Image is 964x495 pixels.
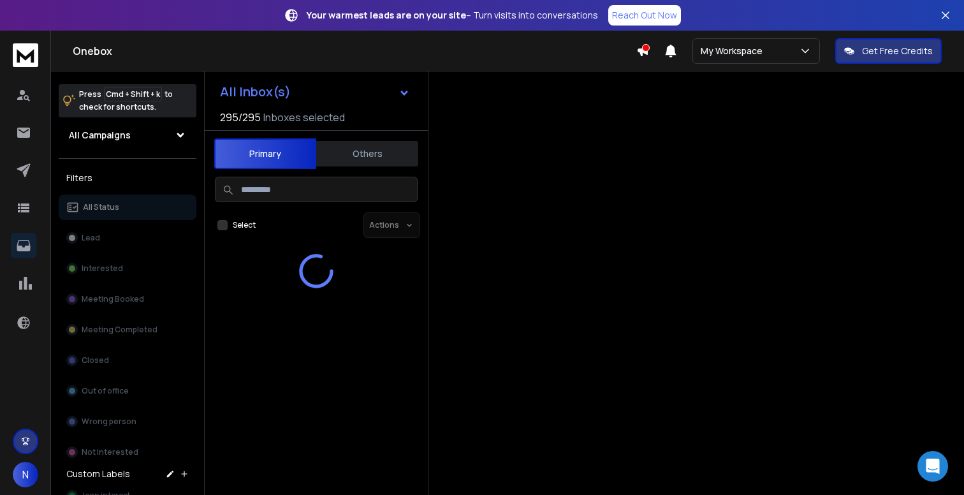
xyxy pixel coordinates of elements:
[73,43,636,59] h1: Onebox
[220,85,291,98] h1: All Inbox(s)
[79,88,173,114] p: Press to check for shortcuts.
[214,138,316,169] button: Primary
[917,451,948,482] div: Open Intercom Messenger
[59,169,196,187] h3: Filters
[13,462,38,487] button: N
[220,110,261,125] span: 295 / 295
[608,5,681,26] a: Reach Out Now
[701,45,768,57] p: My Workspace
[307,9,466,21] strong: Your warmest leads are on your site
[210,79,420,105] button: All Inbox(s)
[835,38,942,64] button: Get Free Credits
[316,140,418,168] button: Others
[862,45,933,57] p: Get Free Credits
[307,9,598,22] p: – Turn visits into conversations
[13,43,38,67] img: logo
[233,220,256,230] label: Select
[263,110,345,125] h3: Inboxes selected
[612,9,677,22] p: Reach Out Now
[59,122,196,148] button: All Campaigns
[104,87,162,101] span: Cmd + Shift + k
[69,129,131,142] h1: All Campaigns
[66,468,130,480] h3: Custom Labels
